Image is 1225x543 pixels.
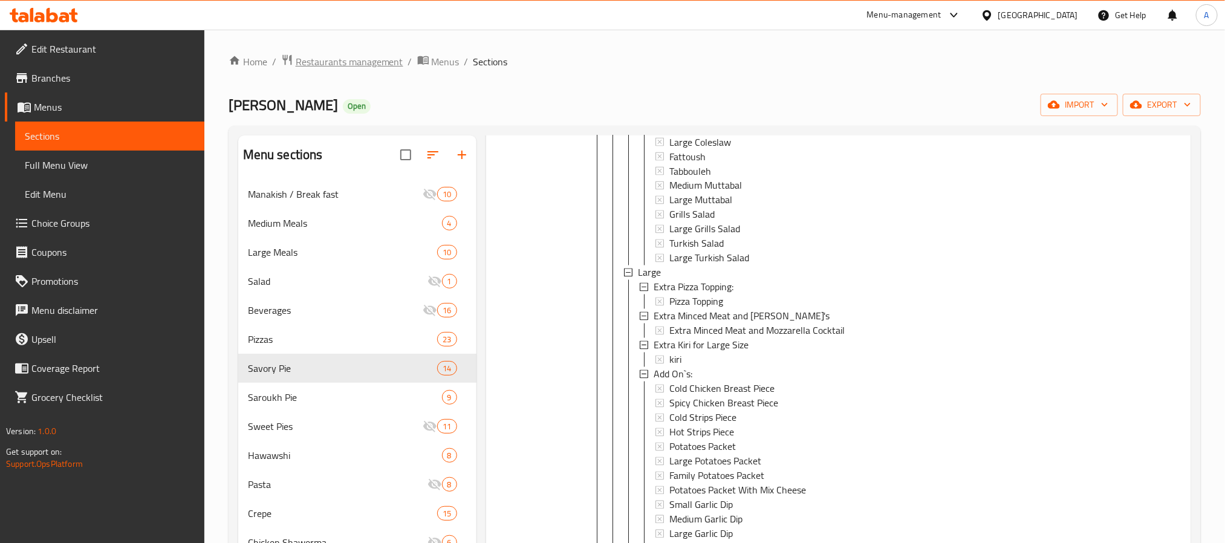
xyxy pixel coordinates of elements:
a: Full Menu View [15,151,204,180]
div: Pasta8 [238,470,476,499]
svg: Inactive section [423,187,437,201]
span: Extra Minced Meat and [PERSON_NAME]'s [654,308,830,323]
a: Upsell [5,325,204,354]
div: Medium Meals4 [238,209,476,238]
span: Edit Restaurant [31,42,195,56]
span: 10 [438,189,456,200]
a: Branches [5,63,204,93]
span: 10 [438,247,456,258]
div: Salad [248,274,427,288]
div: items [437,361,457,376]
a: Coverage Report [5,354,204,383]
span: Pasta [248,477,427,492]
div: Salad1 [238,267,476,296]
span: Pizza Topping [669,294,723,308]
span: Large [638,265,661,279]
span: Turkish Salad [669,236,724,250]
a: Restaurants management [281,54,403,70]
li: / [464,54,469,69]
div: Menu-management [867,8,941,22]
span: 15 [438,508,456,519]
a: Menus [417,54,460,70]
span: 11 [438,421,456,432]
span: Sections [25,129,195,143]
span: Open [343,101,371,111]
span: Sections [473,54,508,69]
span: Large Potatoes Packet [669,454,761,468]
a: Promotions [5,267,204,296]
span: 14 [438,363,456,374]
span: Get support on: [6,444,62,460]
span: 16 [438,305,456,316]
div: items [437,245,457,259]
a: Home [229,54,267,69]
span: Large Garlic Dip [669,526,733,541]
span: Medium Meals [248,216,442,230]
span: Medium Muttabal [669,178,742,192]
svg: Inactive section [427,274,442,288]
span: Extra Kiri for Large Size [654,337,749,352]
h2: Menu sections [243,146,323,164]
a: Menu disclaimer [5,296,204,325]
span: Spicy Chicken Breast Piece [669,395,778,410]
span: Extra Minced Meat and Mozzarella Cocktail [669,323,845,337]
span: Edit Menu [25,187,195,201]
div: Hawawshi8 [238,441,476,470]
span: Savory Pie [248,361,438,376]
div: Large Meals10 [238,238,476,267]
span: import [1050,97,1108,112]
span: Version: [6,423,36,439]
span: Add On`s: [654,366,692,381]
div: items [442,390,457,405]
div: Savory Pie14 [238,354,476,383]
div: items [442,274,457,288]
span: 9 [443,392,457,403]
span: [PERSON_NAME] [229,91,338,119]
div: Large Meals [248,245,438,259]
a: Grocery Checklist [5,383,204,412]
span: Hawawshi [248,448,442,463]
span: export [1132,97,1191,112]
span: Menu disclaimer [31,303,195,317]
a: Choice Groups [5,209,204,238]
div: items [437,506,457,521]
span: Large Coleslaw [669,134,731,149]
div: Crepe [248,506,438,521]
span: Large Muttabal [669,192,732,207]
span: Full Menu View [25,158,195,172]
li: / [408,54,412,69]
a: Coupons [5,238,204,267]
div: Crepe15 [238,499,476,528]
li: / [272,54,276,69]
span: 1 [443,276,457,287]
span: Menus [432,54,460,69]
div: Open [343,99,371,114]
a: Support.OpsPlatform [6,456,83,472]
span: Saroukh Pie [248,390,442,405]
span: 8 [443,479,457,490]
div: items [437,303,457,317]
span: 8 [443,450,457,461]
div: items [442,477,457,492]
span: Select all sections [393,142,418,167]
span: Menus [34,100,195,114]
button: import [1041,94,1118,116]
button: export [1123,94,1201,116]
span: Grills Salad [669,207,715,221]
span: Tabbouleh [669,163,711,178]
span: Medium Garlic Dip [669,512,742,526]
span: 1.0.0 [37,423,56,439]
span: Sweet Pies [248,419,423,434]
span: Manakish / Break fast [248,187,423,201]
span: Branches [31,71,195,85]
a: Menus [5,93,204,122]
div: [GEOGRAPHIC_DATA] [998,8,1078,22]
span: Large Grills Salad [669,221,740,236]
span: Pizzas [248,332,438,346]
